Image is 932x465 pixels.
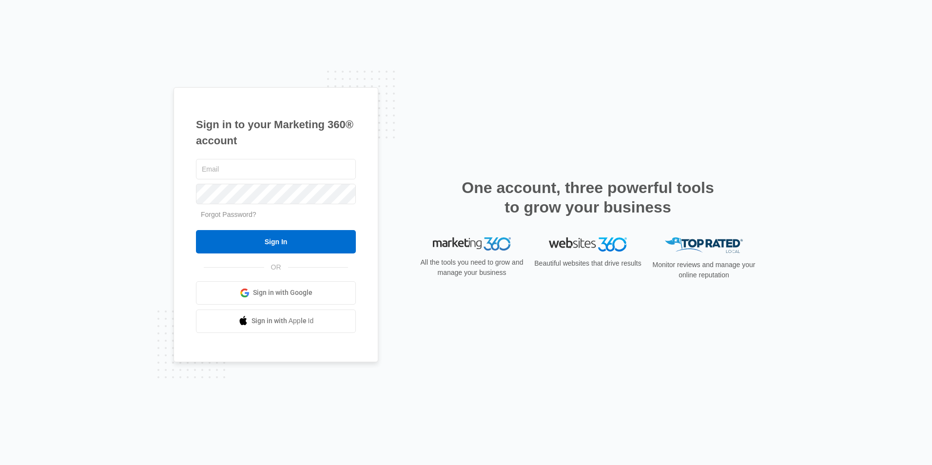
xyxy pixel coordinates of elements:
[252,316,314,326] span: Sign in with Apple Id
[196,159,356,179] input: Email
[665,237,743,253] img: Top Rated Local
[253,288,312,298] span: Sign in with Google
[264,262,288,272] span: OR
[549,237,627,252] img: Websites 360
[459,178,717,217] h2: One account, three powerful tools to grow your business
[533,258,642,269] p: Beautiful websites that drive results
[196,310,356,333] a: Sign in with Apple Id
[433,237,511,251] img: Marketing 360
[196,116,356,149] h1: Sign in to your Marketing 360® account
[196,230,356,253] input: Sign In
[417,257,526,278] p: All the tools you need to grow and manage your business
[196,281,356,305] a: Sign in with Google
[201,211,256,218] a: Forgot Password?
[649,260,758,280] p: Monitor reviews and manage your online reputation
